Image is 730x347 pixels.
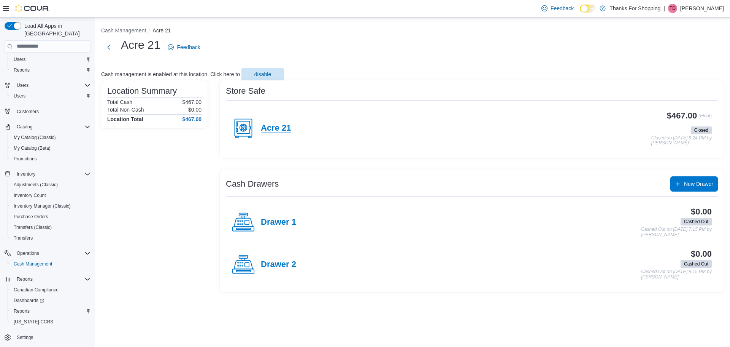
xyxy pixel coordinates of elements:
[8,179,94,190] button: Adjustments (Classic)
[11,201,74,211] a: Inventory Manager (Classic)
[121,37,160,53] h1: Acre 21
[8,143,94,154] button: My Catalog (Beta)
[11,144,90,153] span: My Catalog (Beta)
[11,296,90,305] span: Dashboards
[101,40,116,55] button: Next
[670,4,676,13] span: TD
[14,224,52,230] span: Transfers (Classic)
[8,132,94,143] button: My Catalog (Classic)
[641,269,712,280] p: Cashed Out on [DATE] 9:15 PM by [PERSON_NAME]
[101,71,240,77] p: Cash management is enabled at this location. Click here to
[14,203,71,209] span: Inventory Manager (Classic)
[11,296,47,305] a: Dashboards
[684,180,713,188] span: New Drawer
[651,136,712,146] p: Closed on [DATE] 9:24 PM by [PERSON_NAME]
[11,55,29,64] a: Users
[11,180,90,189] span: Adjustments (Classic)
[8,211,94,222] button: Purchase Orders
[11,66,90,75] span: Reports
[14,170,38,179] button: Inventory
[11,191,49,200] a: Inventory Count
[8,201,94,211] button: Inventory Manager (Classic)
[691,126,712,134] span: Closed
[681,218,712,225] span: Cashed Out
[14,275,90,284] span: Reports
[11,307,33,316] a: Reports
[8,233,94,243] button: Transfers
[11,285,62,294] a: Canadian Compliance
[182,99,202,105] p: $467.00
[11,223,55,232] a: Transfers (Classic)
[11,307,90,316] span: Reports
[107,99,132,105] h6: Total Cash
[8,154,94,164] button: Promotions
[11,285,90,294] span: Canadian Compliance
[11,66,33,75] a: Reports
[14,122,90,131] span: Catalog
[11,317,90,326] span: Washington CCRS
[261,217,296,227] h4: Drawer 1
[152,27,171,34] button: Acre 21
[641,227,712,237] p: Cashed Out on [DATE] 7:15 PM by [PERSON_NAME]
[254,70,271,78] span: disable
[17,82,29,88] span: Users
[11,317,56,326] a: [US_STATE] CCRS
[261,260,296,270] h4: Drawer 2
[14,182,58,188] span: Adjustments (Classic)
[663,4,665,13] p: |
[11,233,36,243] a: Transfers
[8,285,94,295] button: Canadian Compliance
[101,27,724,36] nav: An example of EuiBreadcrumbs
[14,134,56,141] span: My Catalog (Classic)
[14,107,90,116] span: Customers
[11,154,90,163] span: Promotions
[14,333,36,342] a: Settings
[8,91,94,101] button: Users
[668,4,677,13] div: Tyler Dirks
[8,317,94,327] button: [US_STATE] CCRS
[14,81,32,90] button: Users
[2,169,94,179] button: Inventory
[14,145,51,151] span: My Catalog (Beta)
[14,249,90,258] span: Operations
[694,127,708,134] span: Closed
[261,123,291,133] h4: Acre 21
[691,207,712,216] h3: $0.00
[2,122,94,132] button: Catalog
[8,54,94,65] button: Users
[11,191,90,200] span: Inventory Count
[684,261,708,267] span: Cashed Out
[14,122,35,131] button: Catalog
[8,222,94,233] button: Transfers (Classic)
[11,91,90,101] span: Users
[14,93,25,99] span: Users
[11,259,90,269] span: Cash Management
[11,133,59,142] a: My Catalog (Classic)
[681,260,712,268] span: Cashed Out
[14,56,25,62] span: Users
[17,171,35,177] span: Inventory
[2,80,94,91] button: Users
[8,306,94,317] button: Reports
[14,287,59,293] span: Canadian Compliance
[15,5,49,12] img: Cova
[11,259,55,269] a: Cash Management
[241,68,284,80] button: disable
[17,124,32,130] span: Catalog
[691,249,712,259] h3: $0.00
[226,179,279,189] h3: Cash Drawers
[14,319,53,325] span: [US_STATE] CCRS
[11,212,51,221] a: Purchase Orders
[2,106,94,117] button: Customers
[107,107,144,113] h6: Total Non-Cash
[14,107,42,116] a: Customers
[11,233,90,243] span: Transfers
[17,109,39,115] span: Customers
[226,86,265,96] h3: Store Safe
[14,308,30,314] span: Reports
[11,91,29,101] a: Users
[17,276,33,282] span: Reports
[551,5,574,12] span: Feedback
[2,274,94,285] button: Reports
